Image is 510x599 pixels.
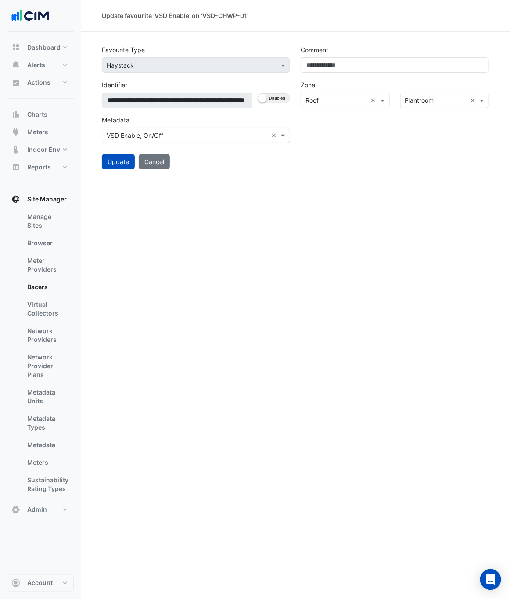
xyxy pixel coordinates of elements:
a: Meters [20,454,74,471]
button: Reports [7,158,74,176]
button: Charts [7,106,74,123]
a: Sustainability Rating Types [20,471,74,498]
label: Metadata [102,112,129,128]
span: Reports [27,163,51,172]
button: Dashboard [7,39,74,56]
app-icon: Charts [11,110,20,119]
span: Actions [27,78,50,87]
app-icon: Actions [11,78,20,87]
button: Update [102,154,135,169]
ui-switch: Enable editing [258,93,290,101]
a: Bacers [20,278,74,296]
label: Favourite Type [102,42,145,57]
button: Cancel [139,154,170,169]
a: Metadata Types [20,410,74,436]
div: Site Manager [7,208,74,501]
label: Identifier [102,77,127,93]
a: Metadata Units [20,384,74,410]
label: Comment [301,42,328,57]
a: Meter Providers [20,252,74,278]
span: Charts [27,110,47,119]
a: Browser [20,234,74,252]
app-icon: Site Manager [11,195,20,204]
a: Network Providers [20,322,74,348]
a: Virtual Collectors [20,296,74,322]
app-icon: Admin [11,506,20,514]
app-icon: Reports [11,163,20,172]
span: Site Manager [27,195,67,204]
a: Network Provider Plans [20,348,74,384]
label: Zone [301,77,315,93]
app-icon: Indoor Env [11,145,20,154]
button: Meters [7,123,74,141]
div: Open Intercom Messenger [480,569,501,590]
button: Actions [7,74,74,91]
app-icon: Dashboard [11,43,20,52]
a: Metadata [20,436,74,454]
button: Account [7,574,74,592]
span: Meters [27,128,48,136]
button: Site Manager [7,190,74,208]
button: Indoor Env [7,141,74,158]
span: Clear [470,96,478,105]
button: Alerts [7,56,74,74]
button: Admin [7,501,74,519]
app-icon: Meters [11,128,20,136]
a: Manage Sites [20,208,74,234]
div: Update favourite 'VSD Enable' on 'VSD-CHWP-01' [102,11,248,20]
span: Admin [27,506,47,514]
span: Dashboard [27,43,61,52]
span: Account [27,579,53,588]
span: Clear [271,131,279,140]
img: Company Logo [11,7,50,25]
app-icon: Alerts [11,61,20,69]
span: Clear [371,96,378,105]
span: Alerts [27,61,45,69]
span: Indoor Env [27,145,60,154]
